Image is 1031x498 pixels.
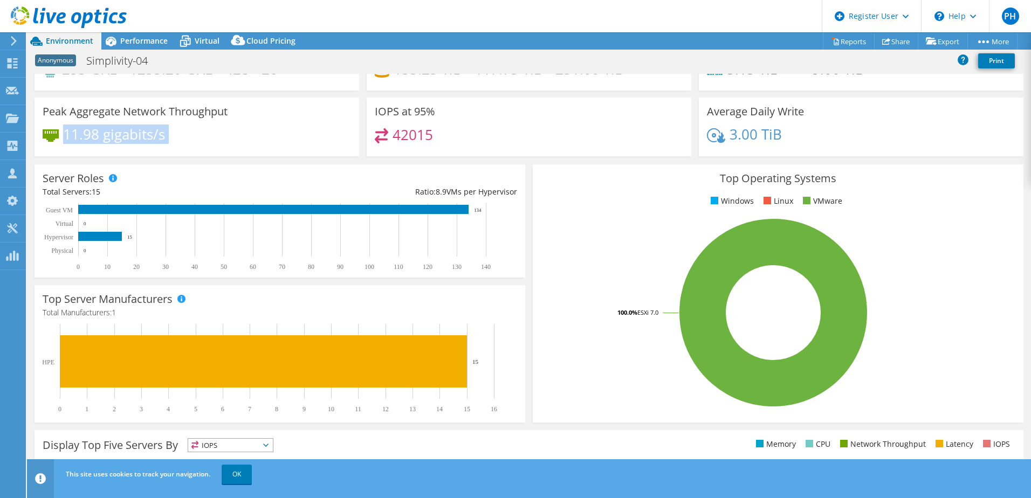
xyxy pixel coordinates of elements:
[222,465,252,484] a: OK
[221,263,227,271] text: 50
[162,263,169,271] text: 30
[394,263,403,271] text: 110
[707,106,804,117] h3: Average Daily Write
[617,308,637,316] tspan: 100.0%
[262,63,305,75] h4: 26
[475,63,543,75] h4: 117.75 TiB
[195,36,219,46] span: Virtual
[43,293,173,305] h3: Top Server Manufacturers
[474,207,482,213] text: 134
[127,234,133,240] text: 15
[275,405,278,413] text: 8
[753,438,796,450] li: Memory
[35,54,76,66] span: Anonymous
[874,33,918,50] a: Share
[423,263,432,271] text: 120
[1002,8,1019,25] span: PH
[62,63,117,75] h4: 253 GHz
[980,438,1010,450] li: IOPS
[191,263,198,271] text: 40
[727,63,800,75] h4: 3.13 TiB
[491,405,497,413] text: 16
[43,186,280,198] div: Total Servers:
[303,405,306,413] text: 9
[43,307,517,319] h4: Total Manufacturers:
[355,405,361,413] text: 11
[394,63,462,75] h4: 133.25 TiB
[46,206,73,214] text: Guest VM
[375,106,435,117] h3: IOPS at 95%
[337,263,343,271] text: 90
[92,186,100,197] span: 15
[918,33,968,50] a: Export
[637,308,658,316] tspan: ESXi 7.0
[837,438,926,450] li: Network Throughput
[221,405,224,413] text: 6
[81,55,164,67] h1: Simplivity-04
[120,36,168,46] span: Performance
[365,263,374,271] text: 100
[104,263,111,271] text: 10
[436,405,443,413] text: 14
[933,438,973,450] li: Latency
[42,358,54,366] text: HPE
[280,186,517,198] div: Ratio: VMs per Hypervisor
[84,221,86,226] text: 0
[58,405,61,413] text: 0
[112,307,116,317] span: 1
[382,405,389,413] text: 12
[472,358,479,365] text: 15
[452,263,462,271] text: 130
[85,405,88,413] text: 1
[761,195,793,207] li: Linux
[51,247,73,254] text: Physical
[246,36,295,46] span: Cloud Pricing
[43,172,104,184] h3: Server Roles
[308,263,314,271] text: 80
[803,438,830,450] li: CPU
[541,172,1015,184] h3: Top Operating Systems
[409,405,416,413] text: 13
[250,263,256,271] text: 60
[77,263,80,271] text: 0
[481,263,491,271] text: 140
[248,405,251,413] text: 7
[225,63,249,75] h4: 428
[140,405,143,413] text: 3
[393,129,433,141] h4: 42015
[46,36,93,46] span: Environment
[967,33,1018,50] a: More
[44,233,73,241] text: Hypervisor
[56,220,74,227] text: Virtual
[43,106,228,117] h3: Peak Aggregate Network Throughput
[464,405,470,413] text: 15
[934,11,944,21] svg: \n
[800,195,842,207] li: VMware
[823,33,875,50] a: Reports
[555,63,624,75] h4: 251.00 TiB
[328,405,334,413] text: 10
[436,186,446,197] span: 8.9
[279,263,285,271] text: 70
[167,405,170,413] text: 4
[730,128,782,140] h4: 3.00 TiB
[812,63,864,75] h4: 9.00 TiB
[978,53,1015,68] a: Print
[129,63,212,75] h4: 1255.20 GHz
[113,405,116,413] text: 2
[84,248,86,253] text: 0
[708,195,754,207] li: Windows
[194,405,197,413] text: 5
[63,128,165,140] h4: 11.98 gigabits/s
[188,439,273,452] span: IOPS
[133,263,140,271] text: 20
[66,469,210,479] span: This site uses cookies to track your navigation.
